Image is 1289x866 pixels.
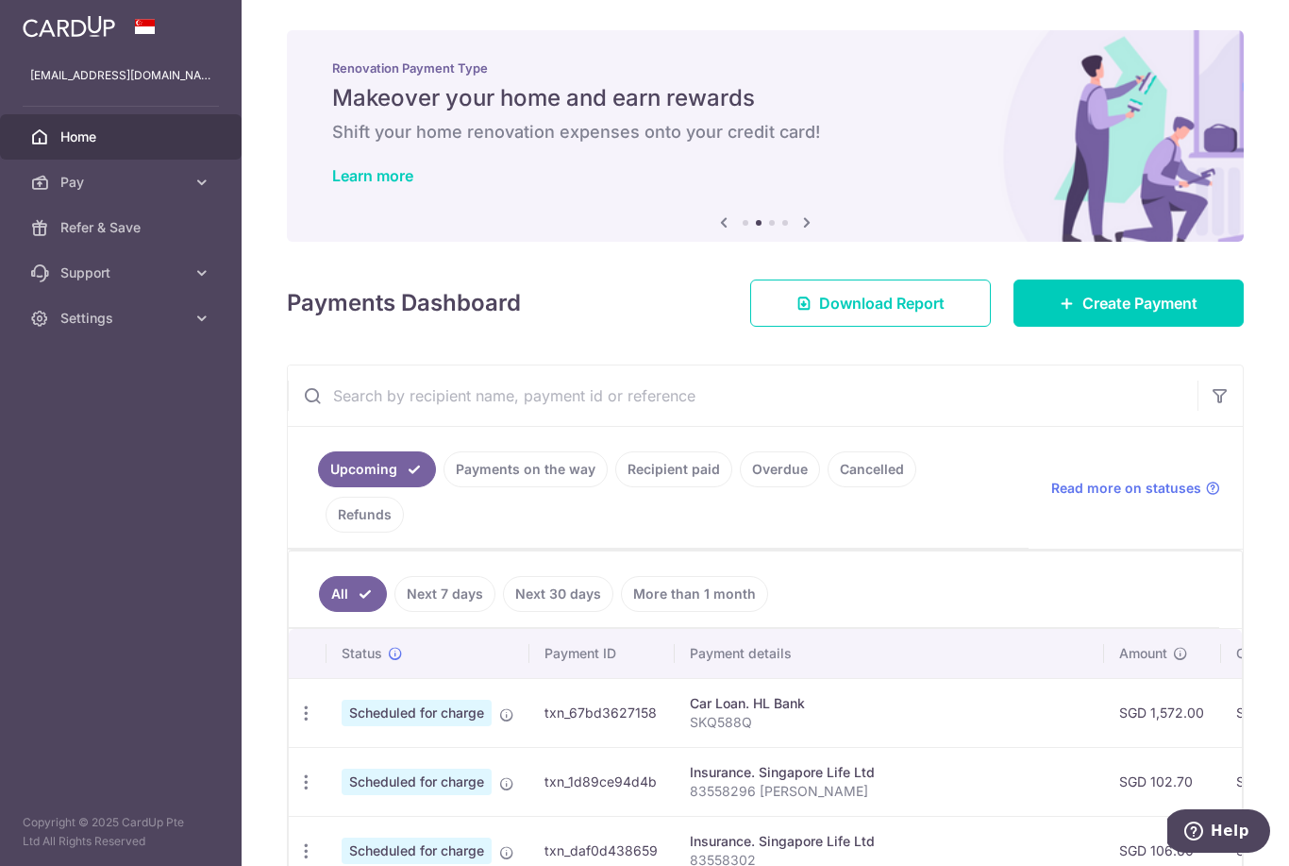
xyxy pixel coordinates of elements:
a: Overdue [740,451,820,487]
span: Status [342,644,382,663]
a: Cancelled [828,451,916,487]
img: Renovation banner [287,30,1244,242]
td: txn_1d89ce94d4b [529,747,675,816]
div: Insurance. Singapore Life Ltd [690,763,1089,782]
iframe: Opens a widget where you can find more information [1167,809,1270,857]
a: All [319,576,387,612]
a: More than 1 month [621,576,768,612]
h5: Makeover your home and earn rewards [332,83,1198,113]
p: SKQ588Q [690,713,1089,732]
a: Read more on statuses [1051,479,1220,498]
h4: Payments Dashboard [287,286,521,320]
a: Download Report [750,280,991,327]
span: Scheduled for charge [342,838,492,864]
span: Home [60,127,185,146]
td: SGD 1,572.00 [1104,678,1221,747]
a: Next 30 days [503,576,613,612]
span: Download Report [819,292,945,314]
input: Search by recipient name, payment id or reference [288,365,1197,426]
p: Renovation Payment Type [332,60,1198,76]
span: Support [60,263,185,282]
a: Learn more [332,166,413,185]
span: Settings [60,309,185,328]
td: txn_67bd3627158 [529,678,675,747]
span: Amount [1119,644,1167,663]
h6: Shift your home renovation expenses onto your credit card! [332,121,1198,144]
a: Create Payment [1013,280,1244,327]
a: Next 7 days [394,576,495,612]
th: Payment details [675,629,1104,678]
img: CardUp [23,15,115,38]
td: SGD 102.70 [1104,747,1221,816]
p: [EMAIL_ADDRESS][DOMAIN_NAME] [30,66,211,85]
span: Scheduled for charge [342,700,492,726]
span: Read more on statuses [1051,479,1201,498]
span: Refer & Save [60,218,185,237]
span: Scheduled for charge [342,769,492,795]
a: Payments on the way [444,451,608,487]
a: Refunds [326,497,404,533]
span: Create Payment [1082,292,1197,314]
a: Upcoming [318,451,436,487]
div: Insurance. Singapore Life Ltd [690,832,1089,851]
span: Pay [60,173,185,192]
p: 83558296 [PERSON_NAME] [690,782,1089,801]
div: Car Loan. HL Bank [690,694,1089,713]
a: Recipient paid [615,451,732,487]
th: Payment ID [529,629,675,678]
